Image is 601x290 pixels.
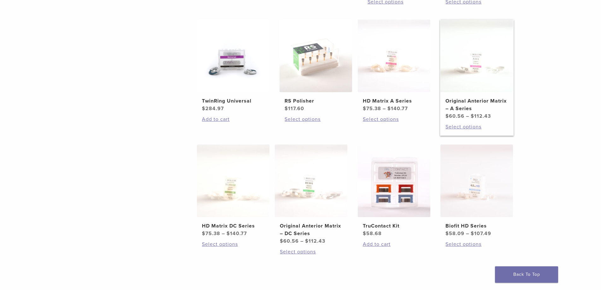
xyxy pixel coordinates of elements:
a: Select options for “HD Matrix DC Series” [202,240,264,248]
bdi: 58.09 [445,230,464,237]
span: $ [363,105,366,112]
h2: HD Matrix DC Series [202,222,264,230]
a: HD Matrix A SeriesHD Matrix A Series [357,20,431,112]
bdi: 107.49 [471,230,491,237]
a: Back To Top [495,266,558,283]
h2: HD Matrix A Series [363,97,425,105]
h2: Original Anterior Matrix – A Series [445,97,508,112]
span: $ [445,230,449,237]
span: $ [471,230,474,237]
a: Select options for “HD Matrix A Series” [363,115,425,123]
span: $ [285,105,288,112]
bdi: 75.38 [363,105,381,112]
bdi: 60.56 [280,238,299,244]
a: TruContact KitTruContact Kit $58.68 [357,145,431,237]
h2: TwinRing Universal [202,97,264,105]
span: $ [471,113,474,119]
h2: Biofit HD Series [445,222,508,230]
a: Add to cart: “TruContact Kit” [363,240,425,248]
bdi: 117.60 [285,105,304,112]
span: $ [280,238,283,244]
span: $ [363,230,366,237]
a: Add to cart: “TwinRing Universal” [202,115,264,123]
bdi: 112.43 [471,113,491,119]
span: $ [202,105,205,112]
a: Select options for “Biofit HD Series” [445,240,508,248]
a: Original Anterior Matrix - A SeriesOriginal Anterior Matrix – A Series [440,20,514,120]
h2: TruContact Kit [363,222,425,230]
img: HD Matrix A Series [358,20,430,92]
span: $ [387,105,391,112]
span: – [222,230,225,237]
a: HD Matrix DC SeriesHD Matrix DC Series [197,145,270,237]
bdi: 140.77 [227,230,247,237]
img: Original Anterior Matrix - DC Series [275,145,347,217]
bdi: 284.97 [202,105,224,112]
span: $ [227,230,230,237]
span: – [300,238,303,244]
a: Select options for “Original Anterior Matrix - DC Series” [280,248,342,256]
img: Original Anterior Matrix - A Series [440,20,513,92]
bdi: 58.68 [363,230,382,237]
img: HD Matrix DC Series [197,145,269,217]
span: $ [445,113,449,119]
a: Original Anterior Matrix - DC SeriesOriginal Anterior Matrix – DC Series [274,145,348,245]
bdi: 75.38 [202,230,220,237]
a: RS PolisherRS Polisher $117.60 [279,20,353,112]
span: $ [305,238,309,244]
bdi: 140.77 [387,105,408,112]
img: RS Polisher [280,20,352,92]
a: Select options for “Original Anterior Matrix - A Series” [445,123,508,131]
img: TwinRing Universal [197,20,269,92]
a: Biofit HD SeriesBiofit HD Series [440,145,514,237]
span: – [466,113,469,119]
h2: RS Polisher [285,97,347,105]
bdi: 60.56 [445,113,464,119]
h2: Original Anterior Matrix – DC Series [280,222,342,237]
a: Select options for “RS Polisher” [285,115,347,123]
span: $ [202,230,205,237]
span: – [383,105,386,112]
bdi: 112.43 [305,238,325,244]
img: Biofit HD Series [440,145,513,217]
a: TwinRing UniversalTwinRing Universal $284.97 [197,20,270,112]
span: – [466,230,469,237]
img: TruContact Kit [358,145,430,217]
